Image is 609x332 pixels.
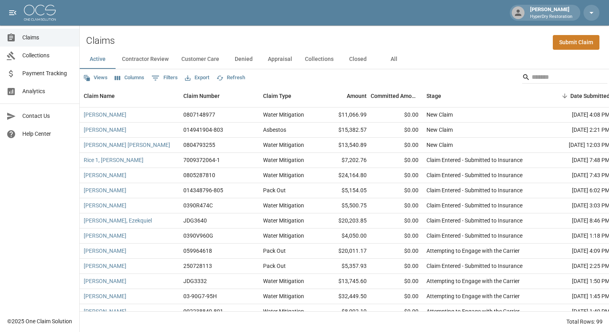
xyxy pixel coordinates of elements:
[84,156,143,164] a: Rice 1, [PERSON_NAME]
[371,244,422,259] div: $0.00
[319,244,371,259] div: $20,011.17
[426,156,523,164] div: Claim Entered - Submitted to Insurance
[263,277,304,285] div: Water Mitigation
[183,72,211,84] button: Export
[183,217,207,225] div: JDG3640
[263,307,304,315] div: Water Mitigation
[80,50,116,69] button: Active
[183,111,215,119] div: 0807148977
[84,141,170,149] a: [PERSON_NAME] [PERSON_NAME]
[426,111,453,119] div: New Claim
[22,87,73,96] span: Analytics
[371,183,422,198] div: $0.00
[371,274,422,289] div: $0.00
[426,277,520,285] div: Attempting to Engage with the Carrier
[84,201,126,209] a: [PERSON_NAME]
[263,141,304,149] div: Water Mitigation
[183,201,213,209] div: 0390R474C
[84,262,126,270] a: [PERSON_NAME]
[371,107,422,123] div: $0.00
[183,232,213,240] div: 0390V960G
[263,85,291,107] div: Claim Type
[426,186,523,194] div: Claim Entered - Submitted to Insurance
[80,50,609,69] div: dynamic tabs
[319,107,371,123] div: $11,066.99
[116,50,175,69] button: Contractor Review
[175,50,226,69] button: Customer Care
[179,85,259,107] div: Claim Number
[566,318,603,326] div: Total Rows: 99
[183,156,220,164] div: 7009372064-1
[149,72,180,84] button: Show filters
[319,304,371,319] div: $8,092.19
[259,85,319,107] div: Claim Type
[261,50,299,69] button: Appraisal
[263,262,286,270] div: Pack Out
[522,71,607,85] div: Search
[426,171,523,179] div: Claim Entered - Submitted to Insurance
[183,85,220,107] div: Claim Number
[113,72,146,84] button: Select columns
[371,85,418,107] div: Committed Amount
[527,6,576,20] div: [PERSON_NAME]
[24,5,56,21] img: ocs-logo-white-transparent.png
[183,307,223,315] div: 002238840-801
[319,289,371,304] div: $32,449.50
[347,85,367,107] div: Amount
[371,304,422,319] div: $0.00
[263,217,304,225] div: Water Mitigation
[183,171,215,179] div: 0805287810
[22,130,73,138] span: Help Center
[426,126,453,134] div: New Claim
[319,85,371,107] div: Amount
[426,217,523,225] div: Claim Entered - Submitted to Insurance
[263,171,304,179] div: Water Mitigation
[84,186,126,194] a: [PERSON_NAME]
[183,292,217,300] div: 03-90G7-95H
[22,33,73,42] span: Claims
[530,14,572,20] p: HyperDry Restoration
[84,126,126,134] a: [PERSON_NAME]
[426,292,520,300] div: Attempting to Engage with the Carrier
[319,183,371,198] div: $5,154.05
[263,186,286,194] div: Pack Out
[84,232,126,240] a: [PERSON_NAME]
[376,50,412,69] button: All
[22,51,73,60] span: Collections
[84,111,126,119] a: [PERSON_NAME]
[263,156,304,164] div: Water Mitigation
[319,123,371,138] div: $15,382.57
[84,85,115,107] div: Claim Name
[371,213,422,228] div: $0.00
[371,85,422,107] div: Committed Amount
[559,90,570,102] button: Sort
[84,217,152,225] a: [PERSON_NAME], Ezekquiel
[263,126,286,134] div: Asbestos
[371,259,422,274] div: $0.00
[84,171,126,179] a: [PERSON_NAME]
[84,307,126,315] a: [PERSON_NAME]
[226,50,261,69] button: Denied
[86,35,115,47] h2: Claims
[183,277,207,285] div: JDG3332
[7,317,72,325] div: © 2025 One Claim Solution
[319,228,371,244] div: $4,050.00
[81,72,110,84] button: Views
[426,262,523,270] div: Claim Entered - Submitted to Insurance
[371,289,422,304] div: $0.00
[371,228,422,244] div: $0.00
[319,213,371,228] div: $20,203.85
[22,69,73,78] span: Payment Tracking
[263,247,286,255] div: Pack Out
[340,50,376,69] button: Closed
[263,111,304,119] div: Water Mitigation
[319,168,371,183] div: $24,164.80
[371,123,422,138] div: $0.00
[422,85,542,107] div: Stage
[371,168,422,183] div: $0.00
[319,138,371,153] div: $13,540.89
[263,232,304,240] div: Water Mitigation
[183,141,215,149] div: 0804793255
[22,112,73,120] span: Contact Us
[371,198,422,213] div: $0.00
